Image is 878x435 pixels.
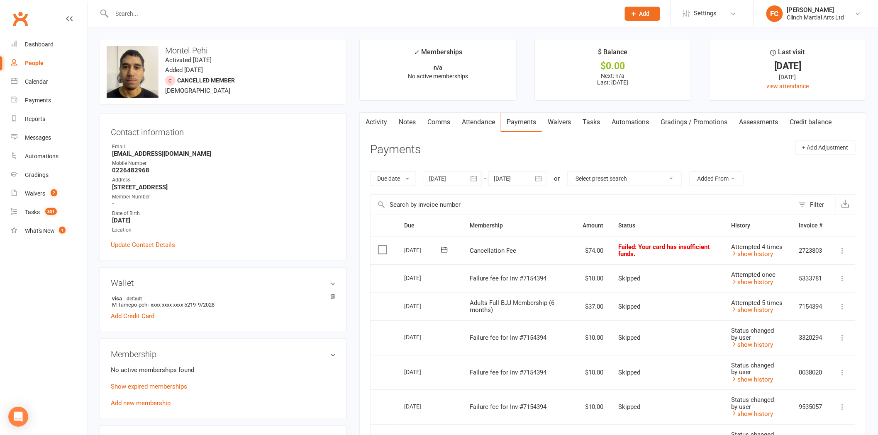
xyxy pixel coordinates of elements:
a: Automations [11,147,88,166]
input: Search... [110,8,614,19]
td: 3320294 [792,320,830,355]
a: Messages [11,128,88,147]
span: [DEMOGRAPHIC_DATA] [165,87,230,94]
strong: [DATE] [112,217,336,224]
a: Reports [11,110,88,128]
div: [DATE] [404,271,442,284]
i: ✓ [414,48,419,56]
a: show history [732,306,773,314]
div: Open Intercom Messenger [8,407,28,427]
a: Gradings / Promotions [655,113,734,132]
span: Failure fee for Inv #7154394 [470,369,546,376]
a: Clubworx [10,8,31,29]
h3: Membership [111,350,336,359]
span: Adults Full BJJ Membership (6 months) [470,299,554,314]
a: Tasks 351 [11,203,88,222]
div: [DATE] [404,300,442,312]
img: image1752472876.png [107,46,159,98]
span: : Your card has insufficient funds. [619,243,710,258]
strong: [EMAIL_ADDRESS][DOMAIN_NAME] [112,150,336,157]
a: Activity [360,113,393,132]
a: Waivers 2 [11,184,88,203]
span: 2 [51,189,57,196]
div: [DATE] [404,365,442,378]
div: or [554,174,560,184]
th: Status [611,215,724,236]
div: $ Balance [598,47,627,62]
button: Added From [689,171,744,186]
span: No active memberships [408,73,468,80]
td: 9535057 [792,389,830,424]
span: Status changed by user [732,327,774,341]
td: 2723803 [792,237,830,265]
h3: Montel Pehi [107,46,340,55]
div: Reports [25,116,45,122]
div: What's New [25,227,55,234]
a: Payments [501,113,542,132]
button: Filter [795,195,836,215]
a: What's New1 [11,222,88,240]
span: Status changed by user [732,362,774,376]
div: $0.00 [542,62,684,70]
td: $10.00 [576,320,611,355]
span: Attempted 4 times [732,243,783,251]
span: Failure fee for Inv #7154394 [470,403,546,411]
h3: Payments [370,143,421,156]
td: 7154394 [792,292,830,321]
span: Attempted once [732,271,776,278]
span: 351 [45,208,57,215]
td: $37.00 [576,292,611,321]
span: default [124,295,144,302]
td: $74.00 [576,237,611,265]
div: [DATE] [717,72,858,82]
div: Automations [25,153,59,159]
th: Due [397,215,462,236]
span: Attempted 5 times [732,299,783,307]
div: [DATE] [404,331,442,343]
div: Memberships [414,47,462,62]
button: Due date [370,171,416,186]
a: show history [732,376,773,383]
span: Settings [694,4,717,23]
a: Payments [11,91,88,110]
span: Skipped [619,334,641,341]
div: [DATE] [404,400,442,413]
a: Show expired memberships [111,383,187,390]
th: Amount [576,215,611,236]
span: Skipped [619,303,641,310]
h3: Wallet [111,278,336,288]
a: People [11,54,88,72]
div: Calendar [25,78,48,85]
a: Notes [393,113,422,132]
span: xxxx xxxx xxxx 5219 [151,302,196,308]
div: [DATE] [717,62,858,70]
td: $10.00 [576,355,611,390]
h3: Contact information [111,124,336,137]
strong: [STREET_ADDRESS] [112,184,336,191]
td: $10.00 [576,389,611,424]
div: Mobile Number [112,159,336,167]
td: 5333781 [792,264,830,292]
span: Failed [619,243,710,258]
p: No active memberships found [111,365,336,375]
span: Skipped [619,403,641,411]
a: Update Contact Details [111,240,175,250]
button: + Add Adjustment [795,140,856,155]
a: Credit balance [784,113,838,132]
span: 1 [59,227,66,234]
span: 9/2028 [198,302,215,308]
a: Attendance [456,113,501,132]
div: Filter [810,200,824,210]
td: 0038020 [792,355,830,390]
a: Comms [422,113,456,132]
span: Status changed by user [732,396,774,411]
div: Tasks [25,209,40,215]
div: Address [112,176,336,184]
th: Invoice # [792,215,830,236]
div: Email [112,143,336,151]
span: Skipped [619,369,641,376]
a: Calendar [11,72,88,91]
a: view attendance [767,83,809,89]
a: show history [732,341,773,348]
span: Add [639,10,650,17]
